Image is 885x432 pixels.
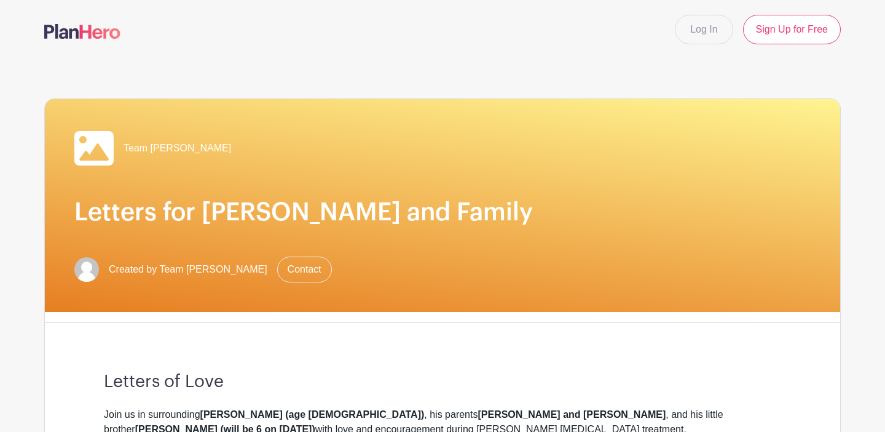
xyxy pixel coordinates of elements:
a: Sign Up for Free [743,15,841,44]
a: Log In [675,15,733,44]
strong: [PERSON_NAME] (age [DEMOGRAPHIC_DATA]) [200,409,425,420]
h1: Letters for [PERSON_NAME] and Family [74,198,811,227]
span: Created by Team [PERSON_NAME] [109,262,267,277]
h3: Letters of Love [104,372,781,393]
img: default-ce2991bfa6775e67f084385cd625a349d9dcbb7a52a09fb2fda1e96e2d18dcdb.png [74,257,99,282]
img: logo-507f7623f17ff9eddc593b1ce0a138ce2505c220e1c5a4e2b4648c50719b7d32.svg [44,24,120,39]
span: Team [PERSON_NAME] [124,141,231,156]
strong: [PERSON_NAME] and [PERSON_NAME] [478,409,666,420]
a: Contact [277,257,332,282]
